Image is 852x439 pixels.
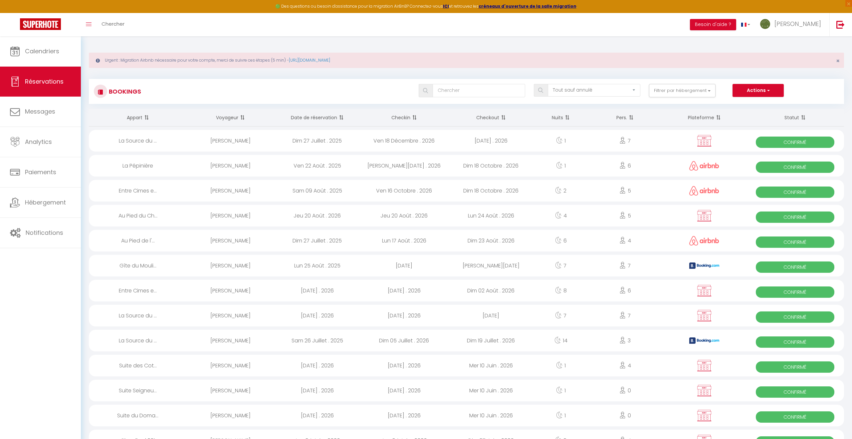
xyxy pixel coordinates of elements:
[289,57,330,63] a: [URL][DOMAIN_NAME]
[774,20,821,28] span: [PERSON_NAME]
[89,109,187,127] th: Sort by rentals
[97,13,129,36] a: Chercher
[755,13,829,36] a: ... [PERSON_NAME]
[690,19,736,30] button: Besoin d'aide ?
[448,109,534,127] th: Sort by checkout
[836,57,840,65] span: ×
[443,3,449,9] a: ICI
[534,109,587,127] th: Sort by nights
[746,109,844,127] th: Sort by status
[760,19,770,29] img: ...
[836,58,840,64] button: Close
[25,168,56,176] span: Paiements
[733,84,784,97] button: Actions
[361,109,448,127] th: Sort by checkin
[663,109,746,127] th: Sort by channel
[25,198,66,207] span: Hébergement
[107,84,141,99] h3: Bookings
[25,107,55,116] span: Messages
[433,84,525,97] input: Chercher
[25,138,52,146] span: Analytics
[26,228,63,237] span: Notifications
[102,20,124,27] span: Chercher
[20,18,61,30] img: Super Booking
[587,109,663,127] th: Sort by people
[824,409,847,434] iframe: Chat
[25,77,64,86] span: Réservations
[89,53,844,68] div: Urgent : Migration Airbnb nécessaire pour votre compte, merci de suivre ces étapes (5 min) -
[187,109,274,127] th: Sort by guest
[274,109,361,127] th: Sort by booking date
[25,47,59,55] span: Calendriers
[649,84,716,97] button: Filtrer par hébergement
[836,20,845,29] img: logout
[479,3,576,9] a: créneaux d'ouverture de la salle migration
